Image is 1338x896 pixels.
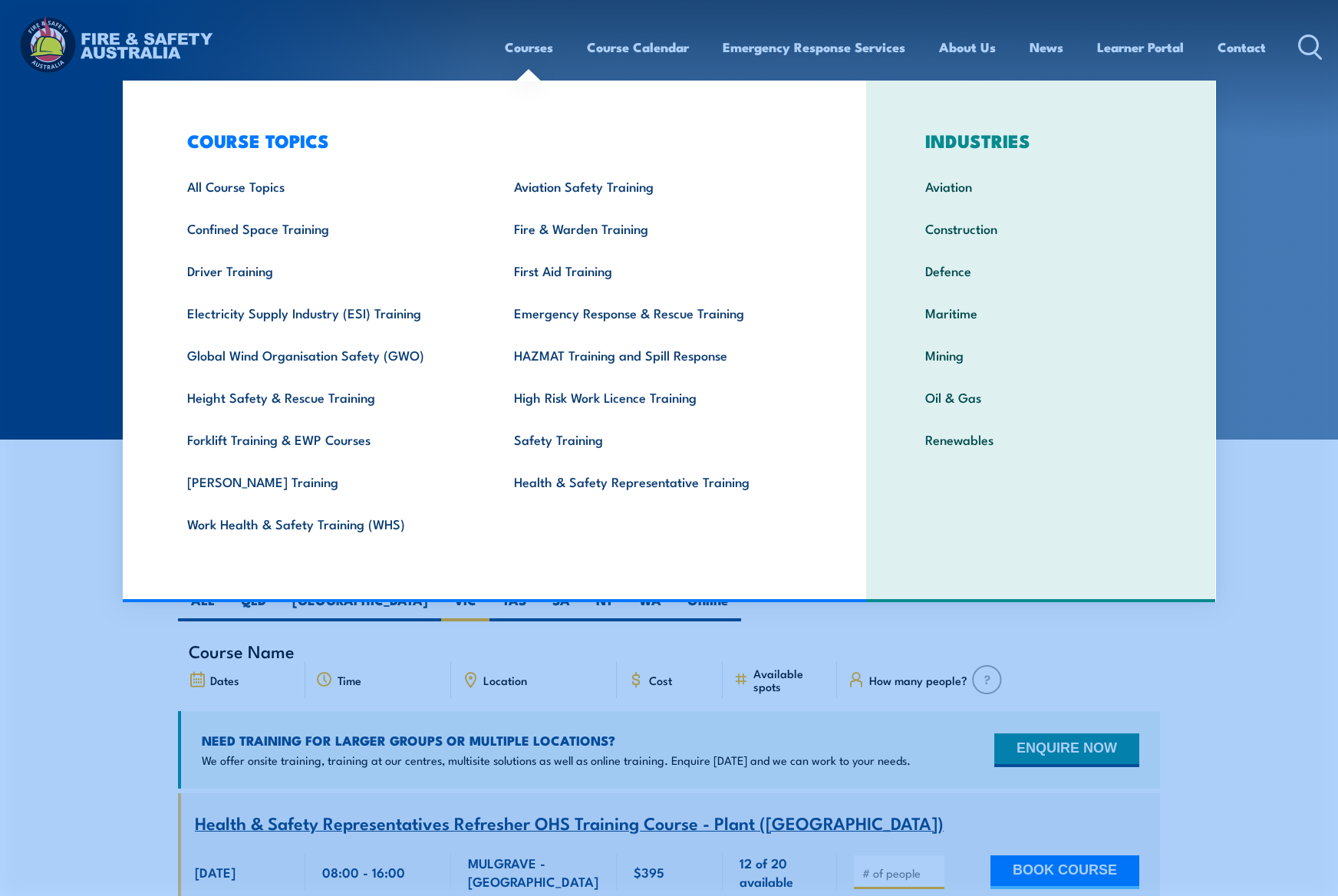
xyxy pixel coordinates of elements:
a: Health & Safety Representative Training [490,460,818,502]
span: Time [338,674,361,687]
a: HAZMAT Training and Spill Response [490,334,818,376]
a: Maritime [901,292,1180,334]
a: Confined Space Training [163,207,491,249]
span: Dates [210,674,239,687]
a: Mining [901,334,1180,376]
a: Aviation Safety Training [490,165,818,207]
a: Renewables [901,418,1180,460]
a: Aviation [901,165,1180,207]
a: Driver Training [163,249,491,292]
span: Health & Safety Representatives Refresher OHS Training Course - Plant ([GEOGRAPHIC_DATA]) [195,809,944,835]
span: Available spots [753,667,826,693]
a: Course Calendar [587,27,689,68]
span: Location [483,674,527,687]
a: Safety Training [490,418,818,460]
h3: INDUSTRIES [901,130,1180,151]
span: 08:00 - 16:00 [322,863,405,881]
button: ENQUIRE NOW [994,733,1139,767]
span: MULGRAVE - [GEOGRAPHIC_DATA] [468,854,600,890]
a: Height Safety & Rescue Training [163,376,491,418]
h4: NEED TRAINING FOR LARGER GROUPS OR MULTIPLE LOCATIONS? [202,732,911,749]
a: Forklift Training & EWP Courses [163,418,491,460]
a: All Course Topics [163,165,491,207]
a: Emergency Response & Rescue Training [490,292,818,334]
a: [PERSON_NAME] Training [163,460,491,502]
a: Fire & Warden Training [490,207,818,249]
label: NT [583,591,626,621]
label: WA [626,591,674,621]
a: Emergency Response Services [723,27,905,68]
span: $395 [634,863,664,881]
button: BOOK COURSE [990,855,1139,889]
span: Course Name [189,644,295,657]
label: Online [674,591,741,621]
span: 12 of 20 available [740,854,820,890]
a: Defence [901,249,1180,292]
a: Global Wind Organisation Safety (GWO) [163,334,491,376]
a: Oil & Gas [901,376,1180,418]
label: QLD [228,591,279,621]
label: SA [539,591,583,621]
a: Courses [505,27,553,68]
a: Contact [1218,27,1266,68]
a: About Us [939,27,996,68]
a: Work Health & Safety Training (WHS) [163,502,491,545]
span: [DATE] [195,863,236,881]
a: Health & Safety Representatives Refresher OHS Training Course - Plant ([GEOGRAPHIC_DATA]) [195,814,944,833]
a: Electricity Supply Industry (ESI) Training [163,292,491,334]
span: How many people? [869,674,967,687]
label: ALL [178,591,228,621]
a: Learner Portal [1097,27,1184,68]
input: # of people [862,865,939,881]
p: We offer onsite training, training at our centres, multisite solutions as well as online training... [202,753,911,768]
a: Construction [901,207,1180,249]
a: News [1030,27,1063,68]
label: [GEOGRAPHIC_DATA] [279,591,441,621]
label: VIC [441,591,489,621]
h3: COURSE TOPICS [163,130,819,151]
a: High Risk Work Licence Training [490,376,818,418]
label: TAS [489,591,539,621]
span: Cost [649,674,672,687]
a: First Aid Training [490,249,818,292]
